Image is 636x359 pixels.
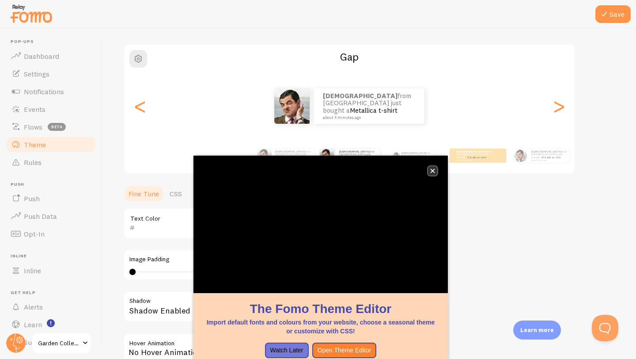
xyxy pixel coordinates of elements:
[11,253,96,259] span: Inline
[428,166,437,176] button: close,
[520,326,554,334] p: Learn more
[513,321,561,340] div: Learn more
[457,159,491,161] small: about 4 minutes ago
[401,152,426,154] strong: [DEMOGRAPHIC_DATA]
[204,300,437,317] h1: The Fomo Theme Editor
[5,190,96,207] a: Push
[38,338,80,348] span: Garden Collection
[339,150,376,161] p: from [GEOGRAPHIC_DATA] just bought a
[5,65,96,83] a: Settings
[48,123,66,131] span: beta
[275,150,305,153] strong: [DEMOGRAPHIC_DATA]
[32,332,91,354] a: Garden Collection
[24,122,42,131] span: Flows
[24,87,64,96] span: Notifications
[553,74,564,138] div: Next slide
[123,291,388,323] div: Shadow Enabled
[5,207,96,225] a: Push Data
[204,318,437,336] p: Import default fonts and colours from your website, choose a seasonal theme or customize with CSS!
[312,343,377,359] button: Open Theme Editor
[24,302,43,311] span: Alerts
[123,185,164,202] a: Fine Tune
[542,156,561,159] a: Metallica t-shirt
[5,153,96,171] a: Rules
[393,152,400,159] img: Fomo
[11,290,96,296] span: Get Help
[47,319,55,327] svg: <p>Watch New Feature Tutorials!</p>
[514,149,527,162] img: Fomo
[9,2,53,25] img: fomo-relay-logo-orange.svg
[350,106,397,115] a: Metallica t-shirt
[5,47,96,65] a: Dashboard
[531,159,566,161] small: about 4 minutes ago
[164,185,187,202] a: CSS
[5,262,96,279] a: Inline
[129,256,382,264] label: Image Padding
[5,298,96,316] a: Alerts
[274,88,310,124] img: Fomo
[124,50,575,64] h2: Gap
[24,212,57,221] span: Push Data
[24,105,45,114] span: Events
[339,150,369,153] strong: [DEMOGRAPHIC_DATA]
[5,100,96,118] a: Events
[323,92,416,120] p: from [GEOGRAPHIC_DATA] just bought a
[320,149,334,163] img: Fomo
[467,156,486,159] a: Metallica t-shirt
[275,150,310,161] p: from [GEOGRAPHIC_DATA] just bought a
[24,320,42,329] span: Learn
[5,118,96,136] a: Flows beta
[531,150,561,153] strong: [DEMOGRAPHIC_DATA]
[457,150,492,161] p: from [GEOGRAPHIC_DATA] just bought a
[135,74,145,138] div: Previous slide
[265,343,309,359] button: Watch Later
[5,316,96,333] a: Learn
[531,150,567,161] p: from [GEOGRAPHIC_DATA] just bought a
[5,225,96,243] a: Opt-In
[11,39,96,45] span: Pop-ups
[11,182,96,187] span: Push
[323,115,413,120] small: about 4 minutes ago
[5,83,96,100] a: Notifications
[592,315,618,341] iframe: Help Scout Beacon - Open
[24,266,41,275] span: Inline
[24,140,46,149] span: Theme
[323,92,397,100] strong: [DEMOGRAPHIC_DATA]
[24,69,49,78] span: Settings
[401,151,431,160] p: from [GEOGRAPHIC_DATA] just bought a
[457,150,487,153] strong: [DEMOGRAPHIC_DATA]
[24,52,59,61] span: Dashboard
[24,158,42,167] span: Rules
[24,229,45,238] span: Opt-In
[5,136,96,153] a: Theme
[24,194,40,203] span: Push
[257,149,272,163] img: Fomo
